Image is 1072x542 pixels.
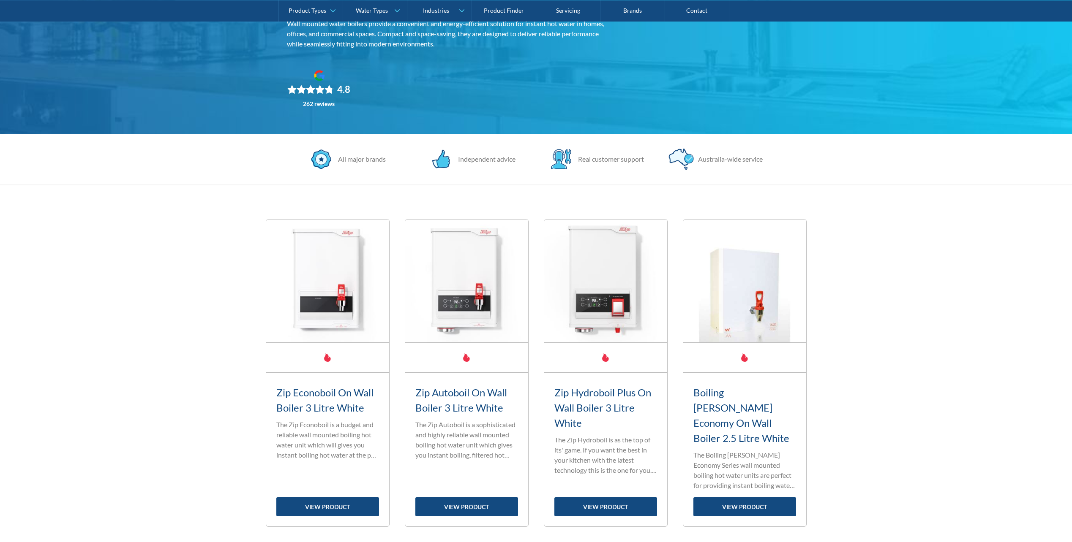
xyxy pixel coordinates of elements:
a: view product [554,497,657,516]
img: Zip Hydroboil Plus On Wall Boiler 3 Litre White [544,220,667,342]
h3: Zip Econoboil On Wall Boiler 3 Litre White [276,385,379,415]
div: 4.8 [337,84,350,95]
h3: Zip Autoboil On Wall Boiler 3 Litre White [415,385,518,415]
p: The Boiling [PERSON_NAME] Economy Series wall mounted boiling hot water units are perfect for pro... [693,450,796,491]
p: Wall mounted water boilers provide a convenient and energy-efficient solution for instant hot wat... [287,19,611,49]
div: Industries [423,7,449,14]
div: Independent advice [454,154,516,164]
div: Rating: 4.8 out of 5 [287,84,350,95]
p: The Zip Hydroboil is as the top of its' game. If you want the best in your kitchen with the lates... [554,435,657,475]
p: The Zip Econoboil is a budget and reliable wall mounted boiling hot water unit which will gives y... [276,420,379,460]
div: Product Types [289,7,326,14]
p: The Zip Autoboil is a sophisticated and highly reliable wall mounted boiling hot water unit which... [415,420,518,460]
img: Zip Econoboil On Wall Boiler 3 Litre White [266,220,389,342]
img: Boiling Billy Economy On Wall Boiler 2.5 Litre White [683,220,806,342]
h3: Zip Hydroboil Plus On Wall Boiler 3 Litre White [554,385,657,431]
a: view product [415,497,518,516]
a: view product [276,497,379,516]
div: 262 reviews [303,100,335,107]
a: view product [693,497,796,516]
div: Real customer support [574,154,644,164]
div: All major brands [334,154,386,164]
div: Water Types [356,7,388,14]
h3: Boiling [PERSON_NAME] Economy On Wall Boiler 2.5 Litre White [693,385,796,446]
img: Zip Autoboil On Wall Boiler 3 Litre White [405,220,528,342]
div: Australia-wide service [694,154,763,164]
